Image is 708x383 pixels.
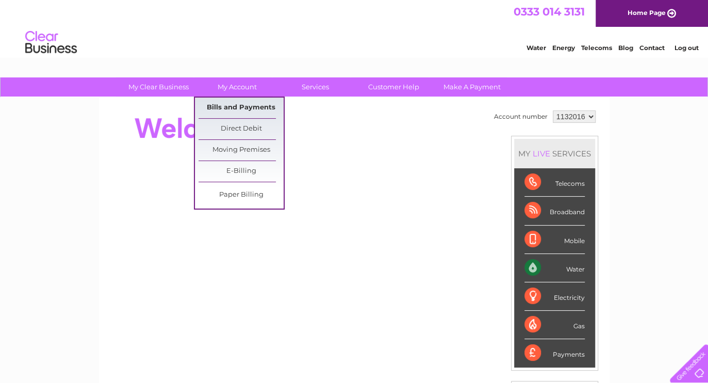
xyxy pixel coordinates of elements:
[430,77,515,97] a: Make A Payment
[674,44,698,52] a: Log out
[618,44,633,52] a: Blog
[524,311,585,339] div: Gas
[199,140,284,161] a: Moving Premises
[639,44,665,52] a: Contact
[514,5,585,18] a: 0333 014 3131
[199,161,284,182] a: E-Billing
[194,77,279,97] a: My Account
[524,339,585,367] div: Payments
[514,139,595,168] div: MY SERVICES
[552,44,575,52] a: Energy
[25,27,77,58] img: logo.png
[581,44,612,52] a: Telecoms
[524,197,585,225] div: Broadband
[524,168,585,197] div: Telecoms
[491,108,550,125] td: Account number
[116,77,201,97] a: My Clear Business
[524,254,585,282] div: Water
[524,226,585,254] div: Mobile
[524,282,585,311] div: Electricity
[351,77,436,97] a: Customer Help
[199,185,284,205] a: Paper Billing
[273,77,358,97] a: Services
[199,119,284,139] a: Direct Debit
[199,98,284,118] a: Bills and Payments
[111,6,598,50] div: Clear Business is a trading name of Verastar Limited (registered in [GEOGRAPHIC_DATA] No. 3667643...
[531,149,552,158] div: LIVE
[526,44,546,52] a: Water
